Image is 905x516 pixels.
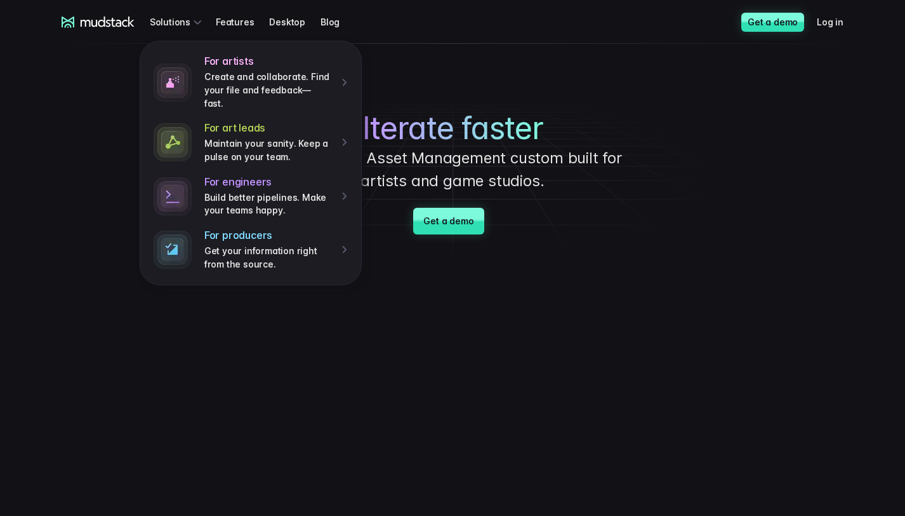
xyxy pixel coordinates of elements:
[212,53,247,64] span: Job title
[150,10,206,34] div: Solutions
[204,71,333,110] p: Create and collaborate. Find your file and feedback— fast.
[204,245,333,271] p: Get your information right from the source.
[269,10,320,34] a: Desktop
[216,10,269,34] a: Features
[15,230,148,241] span: Work with outsourced artists?
[204,137,333,163] p: Maintain your sanity. Keep a pulse on your team.
[148,49,353,116] a: For artistsCreate and collaborate. Find your file and feedback— fast.
[362,110,543,147] span: Iterate faster
[817,10,859,34] a: Log in
[204,175,333,189] h4: For engineers
[62,17,135,28] a: mudstack logo
[413,208,484,234] a: Get a demo
[154,231,192,269] img: stylized terminal icon
[320,10,355,34] a: Blog
[148,223,353,276] a: For producersGet your information right from the source.
[3,231,11,239] input: Work with outsourced artists?
[204,229,333,242] h4: For producers
[154,64,192,102] img: spray paint icon
[212,105,271,116] span: Art team size
[148,170,353,223] a: For engineersBuild better pipelines. Make your teams happy.
[262,147,643,193] p: with Digital Asset Management custom built for artists and game studios.
[154,123,192,161] img: connected dots icon
[154,177,192,215] img: stylized terminal icon
[204,55,333,68] h4: For artists
[204,121,333,135] h4: For art leads
[741,13,804,32] a: Get a demo
[204,191,333,217] p: Build better pipelines. Make your teams happy.
[148,116,353,169] a: For art leadsMaintain your sanity. Keep a pulse on your team.
[212,1,260,11] span: Last name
